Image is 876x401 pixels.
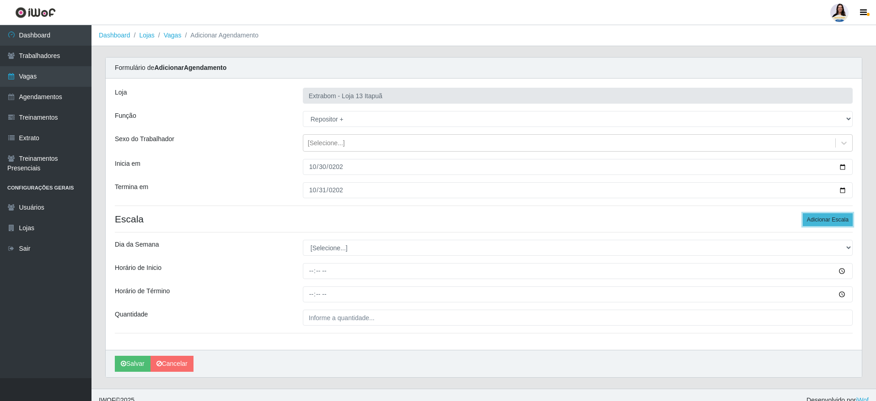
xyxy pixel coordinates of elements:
input: 00/00/0000 [303,182,853,198]
button: Salvar [115,356,150,372]
input: 00:00 [303,263,853,279]
a: Dashboard [99,32,130,39]
label: Loja [115,88,127,97]
div: [Selecione...] [308,138,345,148]
div: Formulário de [106,58,862,79]
strong: Adicionar Agendamento [154,64,226,71]
label: Sexo do Trabalhador [115,134,174,144]
input: 00:00 [303,286,853,302]
label: Inicia em [115,159,140,169]
label: Horário de Término [115,286,170,296]
li: Adicionar Agendamento [181,31,258,40]
label: Horário de Inicio [115,263,161,273]
h4: Escala [115,213,853,225]
img: CoreUI Logo [15,7,56,18]
label: Dia da Semana [115,240,159,249]
a: Cancelar [150,356,193,372]
a: Lojas [139,32,154,39]
input: 00/00/0000 [303,159,853,175]
button: Adicionar Escala [803,213,853,226]
label: Termina em [115,182,148,192]
label: Quantidade [115,310,148,319]
input: Informe a quantidade... [303,310,853,326]
label: Função [115,111,136,121]
a: Vagas [164,32,182,39]
nav: breadcrumb [91,25,876,46]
